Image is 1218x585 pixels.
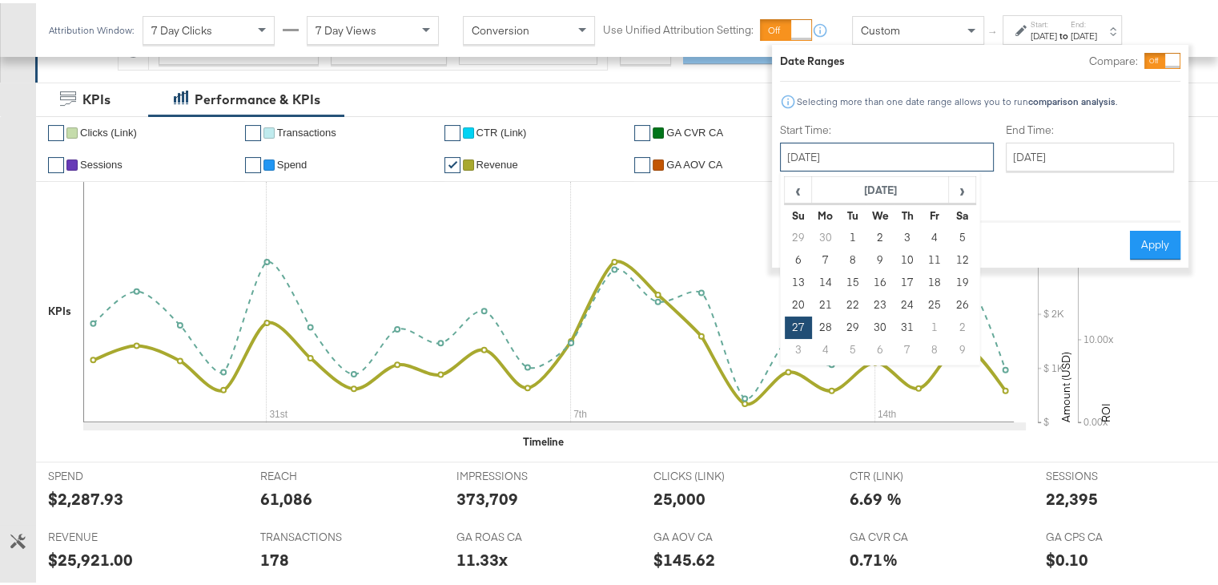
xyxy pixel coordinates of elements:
[456,484,518,507] div: 373,709
[82,87,111,106] div: KPIs
[653,526,773,542] span: GA AOV CA
[666,123,723,135] span: GA CVR CA
[894,313,921,336] td: 31
[785,336,812,358] td: 3
[894,246,921,268] td: 10
[1071,26,1097,39] div: [DATE]
[785,224,812,246] td: 29
[780,50,845,66] div: Date Ranges
[1031,16,1057,26] label: Start:
[948,313,975,336] td: 2
[1046,526,1166,542] span: GA CPS CA
[839,268,866,291] td: 15
[1046,545,1088,568] div: $0.10
[850,466,970,481] span: CTR (LINK)
[316,20,376,34] span: 7 Day Views
[666,155,722,167] span: GA AOV CA
[260,526,380,542] span: TRANSACTIONS
[839,246,866,268] td: 8
[948,336,975,358] td: 9
[1046,466,1166,481] span: SESSIONS
[48,301,71,316] div: KPIs
[444,122,460,138] a: ✔
[48,22,135,33] div: Attribution Window:
[653,545,714,568] div: $145.62
[866,268,894,291] td: 16
[861,20,900,34] span: Custom
[786,175,810,199] span: ‹
[260,484,312,507] div: 61,086
[48,545,133,568] div: $25,921.00
[812,336,839,358] td: 4
[894,336,921,358] td: 7
[1130,228,1180,256] button: Apply
[785,268,812,291] td: 13
[634,154,650,170] a: ✔
[167,40,251,54] span: Ad (Impressions)
[948,246,975,268] td: 12
[812,174,949,201] th: [DATE]
[444,154,460,170] a: ✔
[634,122,650,138] a: ✔
[245,122,261,138] a: ✔
[653,466,773,481] span: CLICKS (LINK)
[195,87,320,106] div: Performance & KPIs
[1059,349,1073,419] text: Amount (USD)
[456,526,577,542] span: GA ROAS CA
[48,526,168,542] span: REVENUE
[523,431,564,446] div: Timeline
[866,291,894,313] td: 23
[812,246,839,268] td: 7
[812,313,839,336] td: 28
[850,484,902,507] div: 6.69 %
[1006,119,1180,135] label: End Time:
[780,119,994,135] label: Start Time:
[603,19,754,34] label: Use Unified Attribution Setting:
[80,123,137,135] span: Clicks (Link)
[1071,16,1097,26] label: End:
[850,526,970,542] span: GA CVR CA
[839,336,866,358] td: 5
[48,484,123,507] div: $2,287.93
[921,313,948,336] td: 1
[812,291,839,313] td: 21
[866,313,894,336] td: 30
[866,246,894,268] td: 9
[48,466,168,481] span: SPEND
[812,224,839,246] td: 30
[785,291,812,313] td: 20
[812,268,839,291] td: 14
[48,154,64,170] a: ✔
[476,123,527,135] span: CTR (Link)
[151,20,212,34] span: 7 Day Clicks
[1028,92,1115,104] strong: comparison analysis
[260,466,380,481] span: REACH
[80,155,123,167] span: Sessions
[950,175,975,199] span: ›
[894,201,921,224] th: Th
[260,545,289,568] div: 178
[277,123,336,135] span: Transactions
[48,122,64,138] a: ✔
[866,201,894,224] th: We
[921,201,948,224] th: Fr
[1089,50,1138,66] label: Compare:
[1046,484,1098,507] div: 22,395
[894,268,921,291] td: 17
[866,336,894,358] td: 6
[785,246,812,268] td: 6
[785,313,812,336] td: 27
[921,224,948,246] td: 4
[1031,26,1057,39] div: [DATE]
[839,224,866,246] td: 1
[839,291,866,313] td: 22
[921,268,948,291] td: 18
[866,224,894,246] td: 2
[839,313,866,336] td: 29
[812,201,839,224] th: Mo
[921,291,948,313] td: 25
[785,201,812,224] th: Su
[277,155,308,167] span: Spend
[653,484,705,507] div: 25,000
[1099,400,1113,419] text: ROI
